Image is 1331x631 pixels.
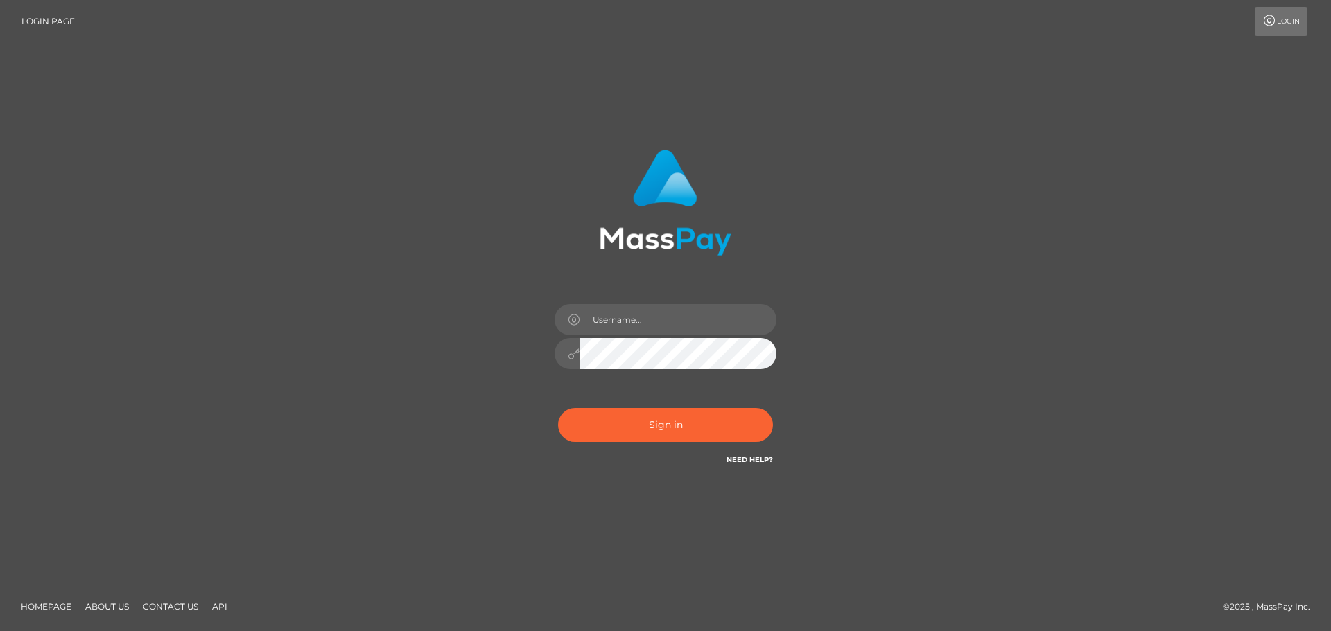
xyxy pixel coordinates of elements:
img: MassPay Login [600,150,731,256]
button: Sign in [558,408,773,442]
a: Login [1255,7,1307,36]
a: Login Page [21,7,75,36]
div: © 2025 , MassPay Inc. [1223,599,1321,614]
input: Username... [580,304,776,335]
a: About Us [80,596,134,617]
a: Homepage [15,596,77,617]
a: API [207,596,233,617]
a: Contact Us [137,596,204,617]
a: Need Help? [727,455,773,464]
